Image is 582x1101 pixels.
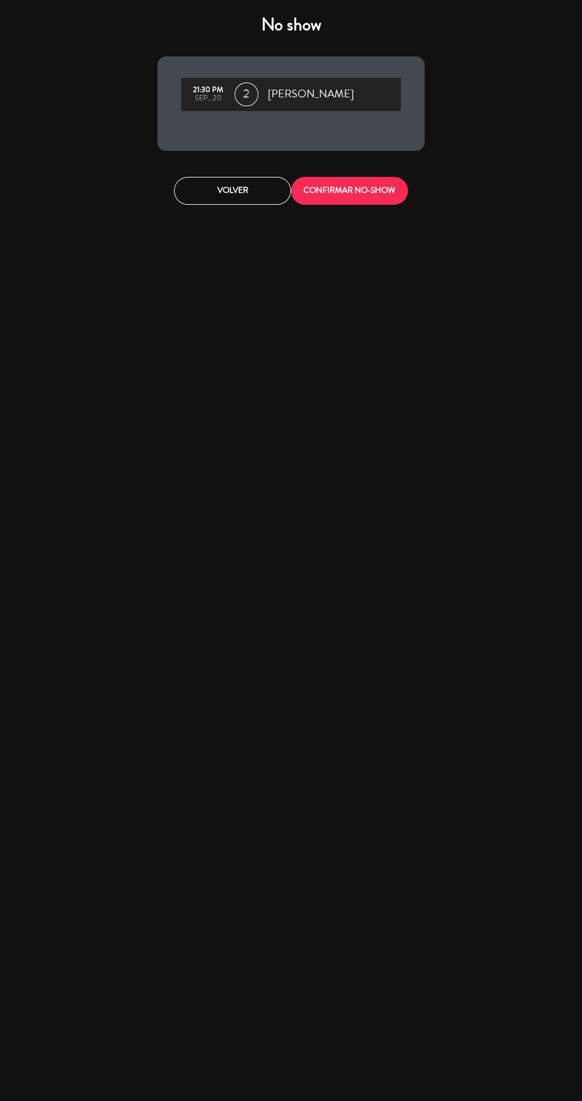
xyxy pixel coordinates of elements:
span: [PERSON_NAME] [268,85,354,103]
button: Volver [174,177,291,205]
h4: No show [157,14,425,36]
div: 21:30 PM [187,86,229,94]
div: sep., 20 [187,94,229,103]
span: 2 [235,83,258,106]
button: CONFIRMAR NO-SHOW [291,177,408,205]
